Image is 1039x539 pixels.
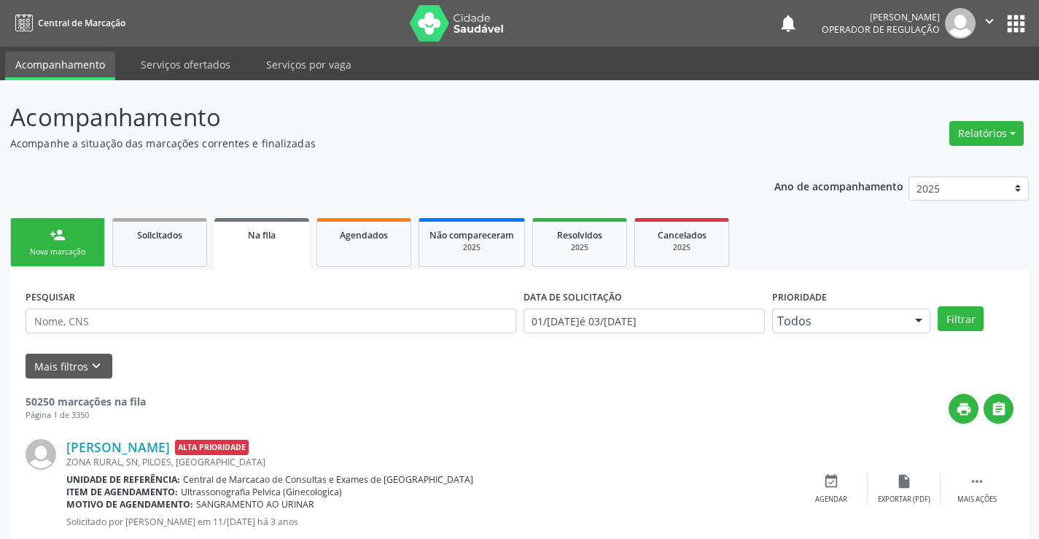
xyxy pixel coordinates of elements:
div: [PERSON_NAME] [822,11,940,23]
img: img [26,439,56,470]
span: Central de Marcação [38,17,125,29]
label: PESQUISAR [26,286,75,309]
i:  [991,401,1007,417]
button: notifications [778,13,798,34]
button: apps [1003,11,1029,36]
div: Exportar (PDF) [878,495,930,505]
i:  [981,13,997,29]
button: Filtrar [938,306,984,331]
b: Unidade de referência: [66,473,180,486]
button: Mais filtroskeyboard_arrow_down [26,354,112,379]
span: SANGRAMENTO AO URINAR [196,498,314,511]
button: Relatórios [949,121,1024,146]
div: Mais ações [957,495,997,505]
a: Acompanhamento [5,52,115,80]
a: [PERSON_NAME] [66,439,170,455]
a: Serviços ofertados [131,52,241,77]
b: Motivo de agendamento: [66,498,193,511]
span: Todos [777,314,901,328]
label: Prioridade [772,286,827,309]
span: Agendados [340,229,388,241]
strong: 50250 marcações na fila [26,395,146,408]
label: DATA DE SOLICITAÇÃO [524,286,622,309]
div: 2025 [429,242,514,253]
span: Não compareceram [429,229,514,241]
div: 2025 [645,242,718,253]
input: Nome, CNS [26,309,516,333]
span: Cancelados [658,229,707,241]
div: person_add [50,227,66,243]
div: Agendar [815,495,847,505]
button:  [984,394,1013,424]
b: Item de agendamento: [66,486,178,498]
span: Alta Prioridade [175,440,249,455]
span: Central de Marcacao de Consultas e Exames de [GEOGRAPHIC_DATA] [183,473,473,486]
span: Na fila [248,229,276,241]
i: event_available [823,473,839,489]
div: Página 1 de 3350 [26,409,146,422]
span: Solicitados [137,229,182,241]
input: Selecione um intervalo [524,309,765,333]
div: Nova marcação [21,247,94,257]
button:  [976,8,1003,39]
span: Ultrassonografia Pelvica (Ginecologica) [181,486,342,498]
a: Serviços por vaga [256,52,362,77]
i: print [956,401,972,417]
div: 2025 [543,242,616,253]
span: Operador de regulação [822,23,940,36]
p: Solicitado por [PERSON_NAME] em 11/[DATE] há 3 anos [66,516,795,528]
a: Central de Marcação [10,11,125,35]
p: Acompanhe a situação das marcações correntes e finalizadas [10,136,723,151]
i: keyboard_arrow_down [88,358,104,374]
button: print [949,394,978,424]
i:  [969,473,985,489]
div: ZONA RURAL, SN, PILOES, [GEOGRAPHIC_DATA] [66,456,795,468]
p: Ano de acompanhamento [774,177,903,195]
img: img [945,8,976,39]
i: insert_drive_file [896,473,912,489]
p: Acompanhamento [10,99,723,136]
span: Resolvidos [557,229,602,241]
